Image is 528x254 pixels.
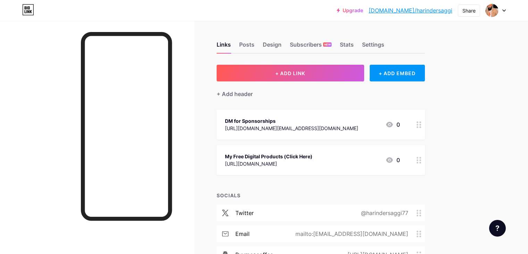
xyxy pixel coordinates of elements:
[462,7,476,14] div: Share
[225,125,358,132] div: [URL][DOMAIN_NAME][EMAIL_ADDRESS][DOMAIN_NAME]
[369,6,452,15] a: [DOMAIN_NAME]/harindersaggi
[485,4,498,17] img: harindersaggi
[385,156,400,164] div: 0
[217,40,231,53] div: Links
[235,230,250,238] div: email
[385,120,400,129] div: 0
[370,65,425,81] div: + ADD EMBED
[239,40,254,53] div: Posts
[217,90,253,98] div: + Add header
[324,42,331,47] span: NEW
[337,8,363,13] a: Upgrade
[217,192,425,199] div: SOCIALS
[340,40,354,53] div: Stats
[235,209,254,217] div: twitter
[275,70,305,76] span: + ADD LINK
[362,40,384,53] div: Settings
[290,40,332,53] div: Subscribers
[217,65,364,81] button: + ADD LINK
[284,230,417,238] div: mailto:[EMAIL_ADDRESS][DOMAIN_NAME]
[225,160,312,167] div: [URL][DOMAIN_NAME]
[225,117,358,125] div: DM for Sponsorships
[225,153,312,160] div: My Free Digital Products (Click Here)
[350,209,417,217] div: @harindersaggi77
[263,40,282,53] div: Design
